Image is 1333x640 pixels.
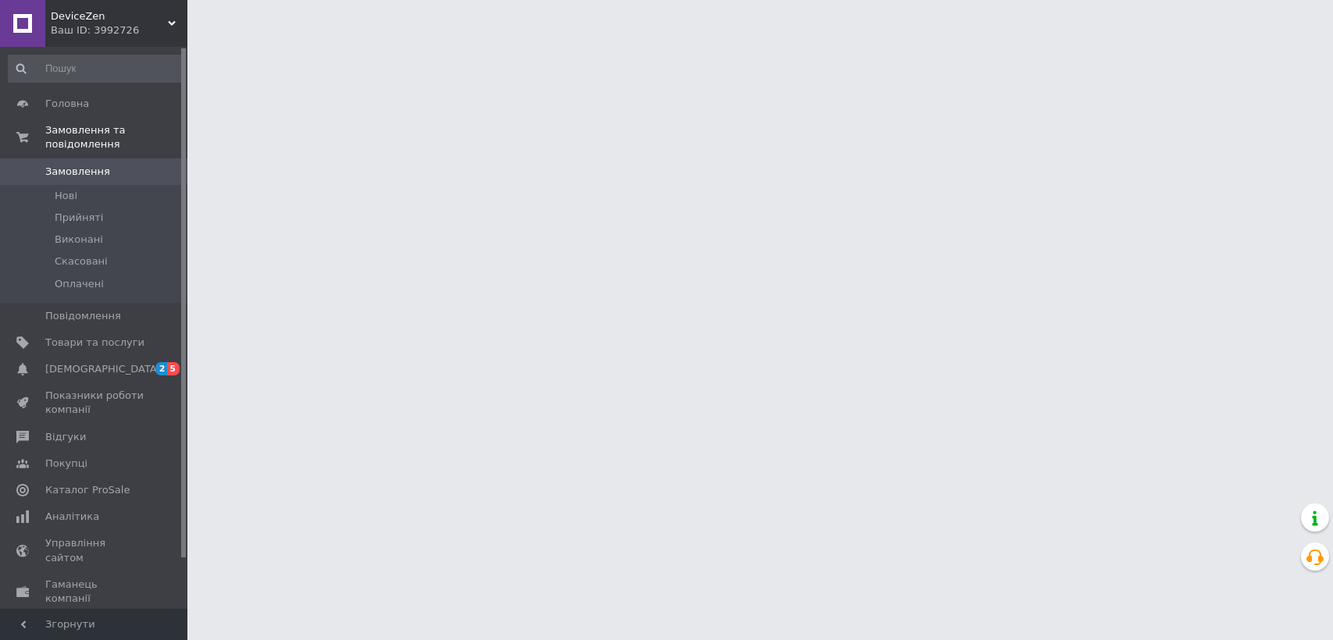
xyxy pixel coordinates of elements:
span: Нові [55,189,77,203]
span: 5 [167,362,180,375]
span: Відгуки [45,430,86,444]
input: Пошук [8,55,184,83]
span: Каталог ProSale [45,483,130,497]
span: 2 [155,362,168,375]
span: Прийняті [55,211,103,225]
div: Ваш ID: 3992726 [51,23,187,37]
span: Показники роботи компанії [45,389,144,417]
span: Скасовані [55,254,108,268]
span: Гаманець компанії [45,578,144,606]
span: DeviceZen [51,9,168,23]
span: Замовлення та повідомлення [45,123,187,151]
span: Оплачені [55,277,104,291]
span: Повідомлення [45,309,121,323]
span: [DEMOGRAPHIC_DATA] [45,362,161,376]
span: Виконані [55,233,103,247]
span: Товари та послуги [45,336,144,350]
span: Управління сайтом [45,536,144,564]
span: Головна [45,97,89,111]
span: Замовлення [45,165,110,179]
span: Покупці [45,457,87,471]
span: Аналітика [45,510,99,524]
